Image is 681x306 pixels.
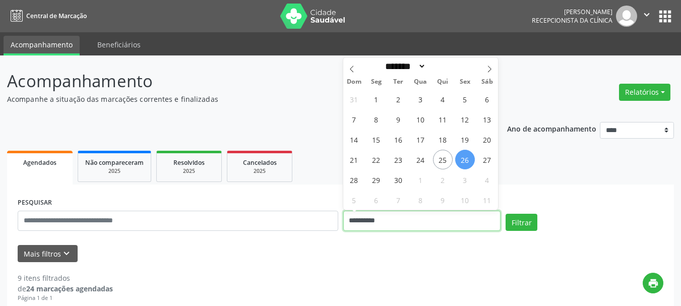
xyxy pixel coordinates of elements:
select: Month [382,61,426,72]
span: Setembro 12, 2025 [455,109,475,129]
button: Filtrar [506,214,537,231]
span: Outubro 11, 2025 [477,190,497,210]
span: Setembro 26, 2025 [455,150,475,169]
span: Setembro 20, 2025 [477,130,497,149]
i: keyboard_arrow_down [61,248,72,259]
span: Setembro 6, 2025 [477,89,497,109]
span: Setembro 24, 2025 [411,150,430,169]
a: Beneficiários [90,36,148,53]
span: Setembro 17, 2025 [411,130,430,149]
span: Setembro 18, 2025 [433,130,453,149]
span: Setembro 9, 2025 [389,109,408,129]
input: Year [426,61,459,72]
span: Setembro 25, 2025 [433,150,453,169]
span: Seg [365,79,387,85]
span: Agosto 31, 2025 [344,89,364,109]
span: Outubro 1, 2025 [411,170,430,190]
img: img [616,6,637,27]
div: 2025 [164,167,214,175]
div: [PERSON_NAME] [532,8,612,16]
span: Setembro 27, 2025 [477,150,497,169]
span: Setembro 15, 2025 [366,130,386,149]
span: Sáb [476,79,498,85]
button:  [637,6,656,27]
span: Outubro 6, 2025 [366,190,386,210]
i:  [641,9,652,20]
span: Outubro 10, 2025 [455,190,475,210]
span: Qua [409,79,431,85]
p: Acompanhamento [7,69,474,94]
span: Setembro 1, 2025 [366,89,386,109]
span: Resolvidos [173,158,205,167]
button: apps [656,8,674,25]
button: Mais filtroskeyboard_arrow_down [18,245,78,263]
div: Página 1 de 1 [18,294,113,302]
span: Setembro 7, 2025 [344,109,364,129]
a: Acompanhamento [4,36,80,55]
button: print [643,273,663,293]
strong: 24 marcações agendadas [26,284,113,293]
span: Dom [343,79,365,85]
span: Cancelados [243,158,277,167]
div: de [18,283,113,294]
span: Setembro 5, 2025 [455,89,475,109]
span: Central de Marcação [26,12,87,20]
span: Ter [387,79,409,85]
span: Setembro 19, 2025 [455,130,475,149]
label: PESQUISAR [18,195,52,211]
span: Recepcionista da clínica [532,16,612,25]
span: Setembro 23, 2025 [389,150,408,169]
span: Agendados [23,158,56,167]
span: Setembro 3, 2025 [411,89,430,109]
span: Qui [431,79,454,85]
span: Setembro 21, 2025 [344,150,364,169]
span: Setembro 2, 2025 [389,89,408,109]
span: Outubro 5, 2025 [344,190,364,210]
span: Setembro 8, 2025 [366,109,386,129]
span: Outubro 8, 2025 [411,190,430,210]
span: Outubro 7, 2025 [389,190,408,210]
span: Sex [454,79,476,85]
span: Setembro 13, 2025 [477,109,497,129]
i: print [648,278,659,289]
span: Setembro 11, 2025 [433,109,453,129]
p: Ano de acompanhamento [507,122,596,135]
div: 2025 [85,167,144,175]
a: Central de Marcação [7,8,87,24]
button: Relatórios [619,84,670,101]
p: Acompanhe a situação das marcações correntes e finalizadas [7,94,474,104]
span: Outubro 3, 2025 [455,170,475,190]
span: Setembro 10, 2025 [411,109,430,129]
div: 2025 [234,167,285,175]
span: Setembro 16, 2025 [389,130,408,149]
div: 9 itens filtrados [18,273,113,283]
span: Setembro 22, 2025 [366,150,386,169]
span: Setembro 30, 2025 [389,170,408,190]
span: Setembro 29, 2025 [366,170,386,190]
span: Não compareceram [85,158,144,167]
span: Outubro 4, 2025 [477,170,497,190]
span: Setembro 14, 2025 [344,130,364,149]
span: Outubro 2, 2025 [433,170,453,190]
span: Setembro 28, 2025 [344,170,364,190]
span: Setembro 4, 2025 [433,89,453,109]
span: Outubro 9, 2025 [433,190,453,210]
